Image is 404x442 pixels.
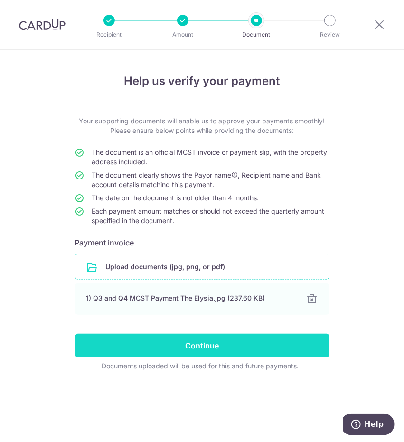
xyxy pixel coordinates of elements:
[92,194,259,202] span: The date on the document is not older than 4 months.
[19,19,66,30] img: CardUp
[75,254,329,280] div: Upload documents (jpg, png, or pdf)
[86,293,295,303] div: 1) Q3 and Q4 MCST Payment The Elysia.jpg (237.60 KB)
[75,116,329,135] p: Your supporting documents will enable us to approve your payments smoothly! Please ensure below p...
[343,414,395,437] iframe: Opens a widget where you can find more information
[303,30,357,39] p: Review
[230,30,283,39] p: Document
[75,334,329,357] input: Continue
[92,171,321,188] span: The document clearly shows the Payor name , Recipient name and Bank account details matching this...
[83,30,136,39] p: Recipient
[156,30,209,39] p: Amount
[75,361,326,371] div: Documents uploaded will be used for this and future payments.
[92,148,328,166] span: The document is an official MCST invoice or payment slip, with the property address included.
[75,237,329,248] h6: Payment invoice
[92,207,325,225] span: Each payment amount matches or should not exceed the quarterly amount specified in the document.
[75,73,329,90] h4: Help us verify your payment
